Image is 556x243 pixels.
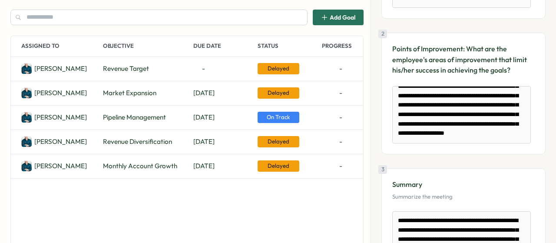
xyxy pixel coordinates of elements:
[339,64,342,73] span: -
[258,136,299,147] span: Delayed
[258,87,299,99] span: Delayed
[193,161,215,171] span: Dec 31, 2025
[339,113,342,122] span: -
[258,160,299,172] span: Delayed
[193,137,215,146] span: Dec 31, 2025
[103,137,172,146] span: Revenue Diversification
[34,113,87,122] p: Jacob Hecht
[21,161,87,171] a: Jacob Hecht[PERSON_NAME]
[392,193,535,201] p: Summarize the meeting
[103,113,166,122] span: Pipeline Management
[21,63,32,74] img: Jacob Hecht
[378,30,387,38] div: 2
[193,36,254,57] p: Due Date
[193,64,214,73] span: -
[21,88,87,98] a: Jacob Hecht[PERSON_NAME]
[339,88,342,98] span: -
[378,165,387,174] div: 3
[322,36,383,57] p: Progress
[392,43,535,76] p: Points of Improvement: What are the employee's areas of improvement that limit his/her success in...
[313,10,364,25] button: Add Goal
[21,112,87,123] a: Jacob Hecht[PERSON_NAME]
[21,161,32,171] img: Jacob Hecht
[34,161,87,171] p: Jacob Hecht
[21,112,32,123] img: Jacob Hecht
[21,36,99,57] p: Assigned To
[103,88,156,98] span: Market Expansion
[330,14,355,20] span: Add Goal
[21,136,87,147] a: Jacob Hecht[PERSON_NAME]
[103,64,149,73] span: Revenue Target
[392,179,535,190] p: Summary
[258,36,318,57] p: Status
[34,64,87,73] p: Jacob Hecht
[21,63,87,74] a: Jacob Hecht[PERSON_NAME]
[34,88,87,98] p: Jacob Hecht
[34,137,87,146] p: Jacob Hecht
[258,112,299,123] span: On Track
[258,63,299,74] span: Delayed
[193,113,215,122] span: Dec 31, 2025
[339,161,342,171] span: -
[193,88,215,98] span: Dec 31, 2025
[103,161,177,171] span: Monthly Account Growth
[21,136,32,147] img: Jacob Hecht
[21,88,32,98] img: Jacob Hecht
[339,137,342,146] span: -
[103,36,190,57] p: Objective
